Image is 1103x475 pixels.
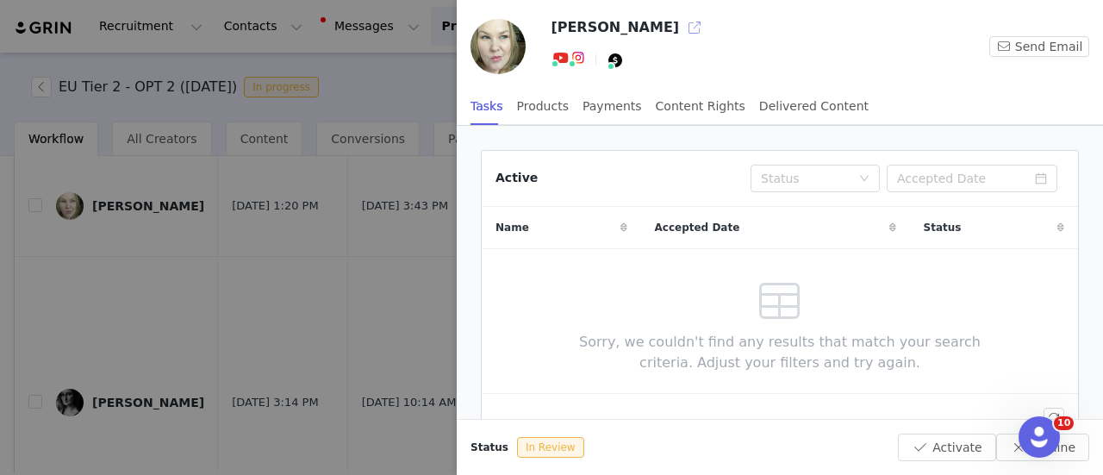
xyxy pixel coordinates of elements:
[551,17,679,38] h3: [PERSON_NAME]
[583,87,642,126] div: Payments
[495,169,538,187] div: Active
[517,87,569,126] div: Products
[761,170,851,187] div: Status
[481,150,1079,443] article: Active
[655,220,740,235] span: Accepted Date
[1019,416,1060,458] iframe: Intercom live chat
[495,220,529,235] span: Name
[517,437,584,458] span: In Review
[470,440,508,455] span: Status
[1054,416,1074,430] span: 10
[859,173,869,185] i: icon: down
[924,220,962,235] span: Status
[887,165,1057,192] input: Accepted Date
[470,87,503,126] div: Tasks
[1035,172,1047,184] i: icon: calendar
[996,434,1089,461] button: Decline
[553,332,1007,373] span: Sorry, we couldn't find any results that match your search criteria. Adjust your filters and try ...
[571,51,585,65] img: instagram.svg
[470,19,526,74] img: 1e4a999e-0190-4ba8-855a-0b4fe1c5ffd9--s.jpg
[656,87,745,126] div: Content Rights
[759,87,869,126] div: Delivered Content
[989,36,1089,57] button: Send Email
[898,434,995,461] button: Activate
